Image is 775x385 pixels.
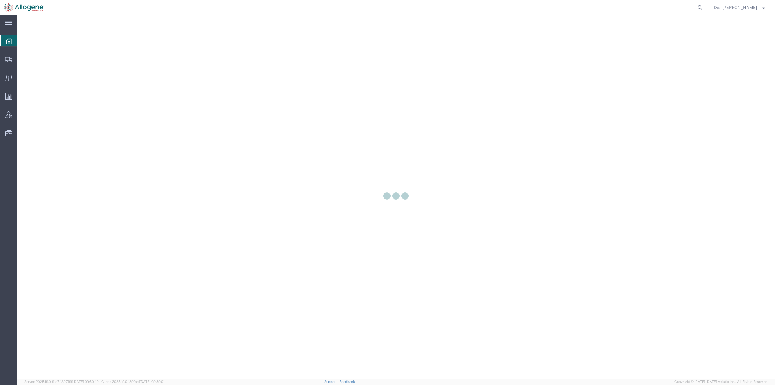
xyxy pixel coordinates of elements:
[324,380,339,383] a: Support
[714,4,757,11] span: Des Charlery
[4,3,44,12] img: logo
[714,4,767,11] button: Des [PERSON_NAME]
[101,380,164,383] span: Client: 2025.19.0-129fbcf
[24,380,99,383] span: Server: 2025.19.0-91c74307f99
[73,380,99,383] span: [DATE] 09:50:40
[339,380,355,383] a: Feedback
[674,379,768,384] span: Copyright © [DATE]-[DATE] Agistix Inc., All Rights Reserved
[140,380,164,383] span: [DATE] 09:39:01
